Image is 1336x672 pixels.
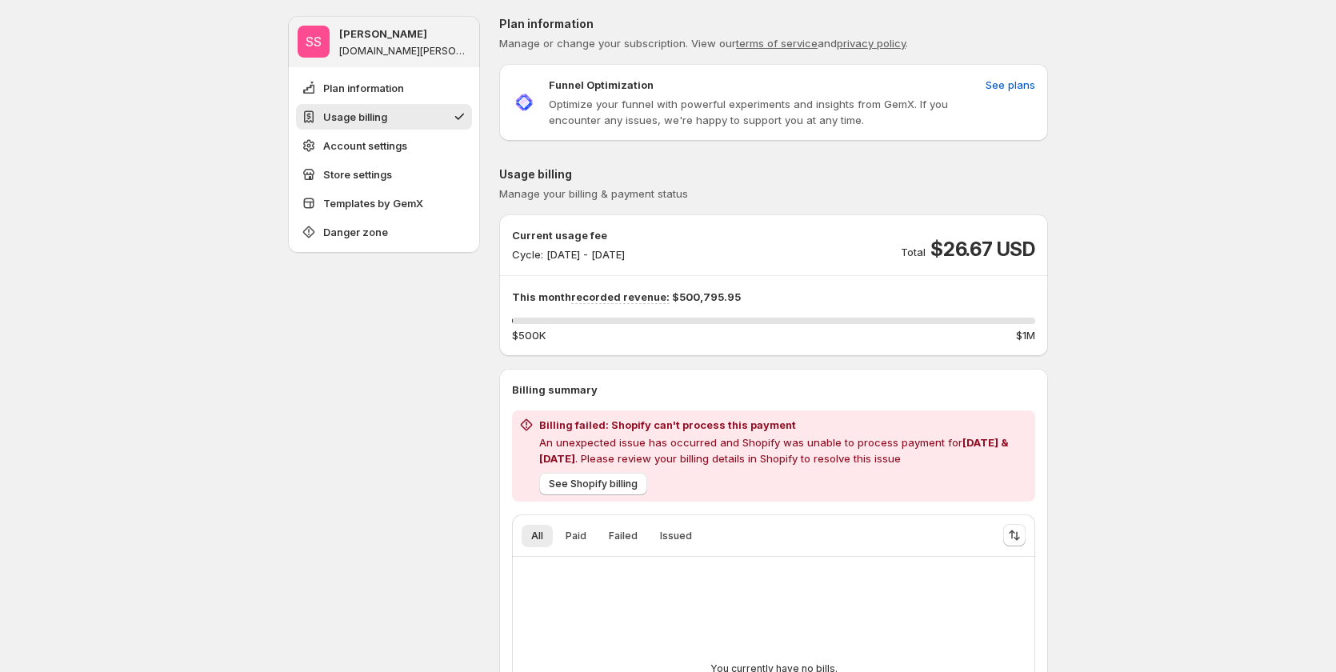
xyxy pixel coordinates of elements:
span: Danger zone [323,224,388,240]
h2: Billing failed: Shopify can't process this payment [539,417,1029,433]
span: $1M [1016,327,1035,343]
span: Manage your billing & payment status [499,187,688,200]
button: Usage billing [296,104,472,130]
span: Failed [609,530,638,542]
span: Plan information [323,80,404,96]
span: See plans [986,77,1035,93]
p: Current usage fee [512,227,625,243]
button: Sort the results [1003,524,1026,546]
p: Optimize your funnel with powerful experiments and insights from GemX. If you encounter any issue... [549,96,979,128]
text: SS [306,34,322,50]
a: terms of service [736,37,818,50]
span: Usage billing [323,109,387,125]
p: Billing summary [512,382,1035,398]
span: $26.67 USD [930,237,1035,262]
span: Manage or change your subscription. View our and . [499,37,908,50]
p: Total [901,244,926,260]
a: privacy policy [837,37,906,50]
span: All [531,530,543,542]
button: Templates by GemX [296,190,472,216]
p: [PERSON_NAME] [339,26,427,42]
span: Sandy Sandy [298,26,330,58]
p: Usage billing [499,166,1048,182]
span: Paid [566,530,586,542]
p: Plan information [499,16,1048,32]
p: Cycle: [DATE] - [DATE] [512,246,625,262]
span: See Shopify billing [549,478,638,490]
button: Plan information [296,75,472,101]
span: Account settings [323,138,407,154]
p: This month $500,795.95 [512,289,1035,305]
button: Danger zone [296,219,472,245]
span: Issued [660,530,692,542]
p: Funnel Optimization [549,77,654,93]
p: [DOMAIN_NAME][PERSON_NAME] [339,45,470,58]
span: $500K [512,327,546,343]
p: An unexpected issue has occurred and Shopify was unable to process payment for . Please review yo... [539,434,1029,466]
img: Funnel Optimization [512,90,536,114]
button: See Shopify billing [539,473,647,495]
span: Templates by GemX [323,195,423,211]
button: Store settings [296,162,472,187]
button: Account settings [296,133,472,158]
button: See plans [976,72,1045,98]
span: Store settings [323,166,392,182]
span: recorded revenue: [571,290,670,304]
